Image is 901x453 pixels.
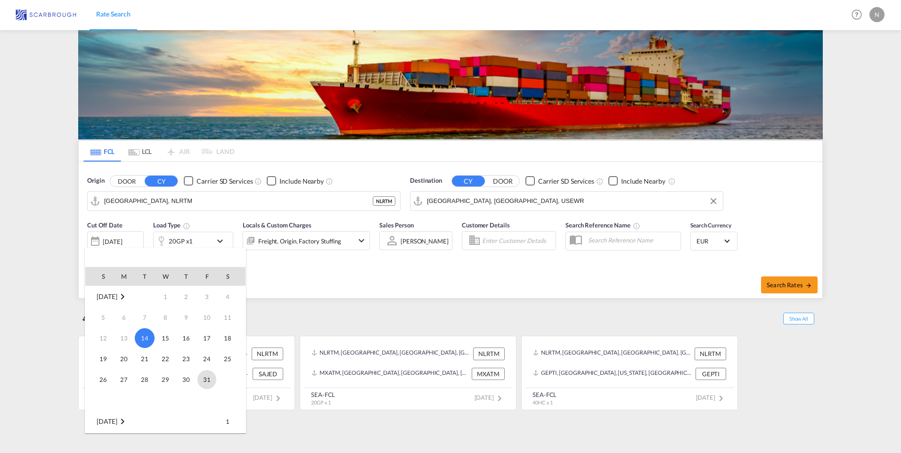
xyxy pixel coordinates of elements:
span: [DATE] [97,292,117,300]
td: Tuesday October 7 2025 [134,307,155,328]
tr: Week 2 [85,307,246,328]
th: M [114,267,134,286]
td: Saturday October 4 2025 [217,286,246,307]
td: Friday October 17 2025 [197,328,217,348]
td: October 2025 [85,286,155,307]
span: 30 [177,370,196,389]
td: Sunday October 26 2025 [85,369,114,390]
span: 15 [156,329,175,348]
td: Friday October 10 2025 [197,307,217,328]
span: 18 [218,329,237,348]
th: F [197,267,217,286]
span: 26 [94,370,113,389]
td: Monday October 6 2025 [114,307,134,328]
td: Wednesday October 29 2025 [155,369,176,390]
span: 14 [135,328,155,348]
span: 21 [135,349,154,368]
th: W [155,267,176,286]
span: 22 [156,349,175,368]
span: 16 [177,329,196,348]
td: Thursday October 2 2025 [176,286,197,307]
td: Sunday October 19 2025 [85,348,114,369]
tr: Week 3 [85,328,246,348]
td: Wednesday October 15 2025 [155,328,176,348]
td: Monday October 13 2025 [114,328,134,348]
span: 1 [218,412,237,431]
td: Tuesday October 14 2025 [134,328,155,348]
tr: Week 1 [85,411,246,432]
td: Wednesday October 22 2025 [155,348,176,369]
span: 28 [135,370,154,389]
td: Monday October 27 2025 [114,369,134,390]
td: November 2025 [85,411,155,432]
span: 25 [218,349,237,368]
tr: Week 1 [85,286,246,307]
td: Wednesday October 8 2025 [155,307,176,328]
md-calendar: Calendar [85,267,246,433]
td: Sunday October 5 2025 [85,307,114,328]
span: 23 [177,349,196,368]
td: Saturday October 18 2025 [217,328,246,348]
td: Monday October 20 2025 [114,348,134,369]
td: Saturday October 25 2025 [217,348,246,369]
td: Tuesday October 21 2025 [134,348,155,369]
th: T [176,267,197,286]
tr: Week 4 [85,348,246,369]
td: Thursday October 30 2025 [176,369,197,390]
span: [DATE] [97,417,117,425]
span: 20 [115,349,133,368]
td: Thursday October 9 2025 [176,307,197,328]
td: Thursday October 23 2025 [176,348,197,369]
span: 27 [115,370,133,389]
td: Tuesday October 28 2025 [134,369,155,390]
td: Wednesday October 1 2025 [155,286,176,307]
th: S [85,267,114,286]
td: Sunday October 12 2025 [85,328,114,348]
span: 19 [94,349,113,368]
td: Friday October 31 2025 [197,369,217,390]
td: Saturday November 1 2025 [217,411,246,432]
th: T [134,267,155,286]
tr: Week 5 [85,369,246,390]
span: 31 [197,370,216,389]
td: Friday October 24 2025 [197,348,217,369]
span: 29 [156,370,175,389]
span: 24 [197,349,216,368]
td: Saturday October 11 2025 [217,307,246,328]
td: Thursday October 16 2025 [176,328,197,348]
td: Friday October 3 2025 [197,286,217,307]
tr: Week undefined [85,390,246,411]
span: 17 [197,329,216,348]
th: S [217,267,246,286]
